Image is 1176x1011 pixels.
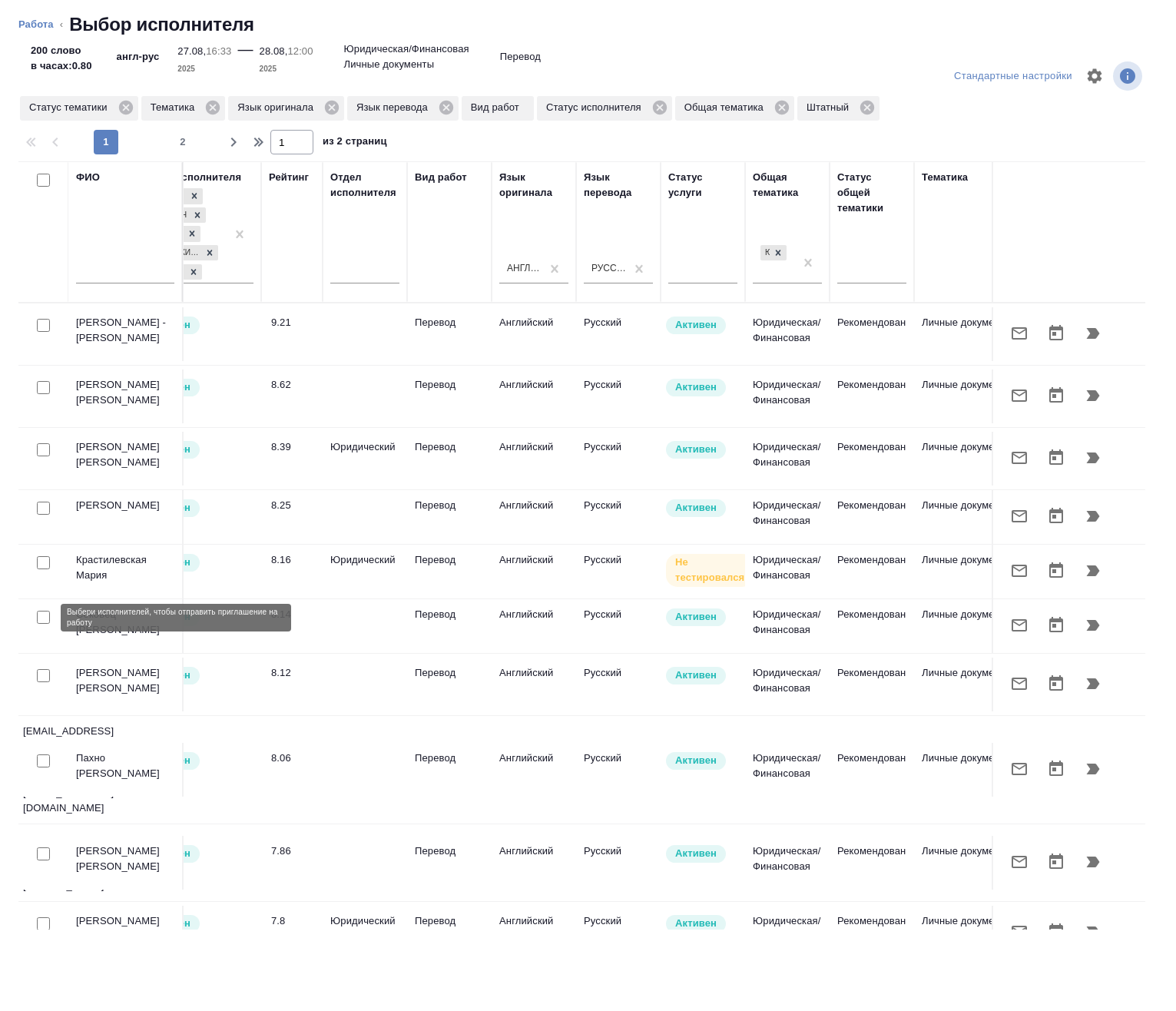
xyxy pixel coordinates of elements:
[1075,751,1111,787] button: Продолжить
[1038,552,1075,589] button: Открыть календарь загрузки
[141,96,226,121] div: Тематика
[1113,61,1145,91] span: Посмотреть информацию
[68,545,184,598] td: Крастилевская Мария
[922,844,1022,859] p: Личные документы
[138,315,253,336] div: Рядовой исполнитель: назначай с учетом рейтинга
[471,100,525,115] p: Вид работ
[950,65,1076,88] div: split button
[269,170,309,185] div: Рейтинг
[323,906,407,960] td: Юридический
[675,555,744,585] p: Не тестировался
[830,658,914,711] td: Рекомендован
[271,844,315,859] div: 7.86
[922,377,1022,393] p: Личные документы
[1001,315,1038,352] button: Отправить предложение о работе
[415,607,484,622] p: Перевод
[138,170,241,185] div: Статус исполнителя
[492,906,576,960] td: Английский
[1001,377,1038,414] button: Отправить предложение о работе
[237,37,253,77] div: —
[1001,607,1038,644] button: Отправить предложение о работе
[675,846,717,861] p: Активен
[492,307,576,361] td: Английский
[922,751,1022,766] p: Личные документы
[323,132,387,154] span: из 2 страниц
[492,658,576,711] td: Английский
[1075,377,1111,414] button: Продолжить
[1075,552,1111,589] button: Продолжить
[759,244,788,263] div: Юридическая/Финансовая
[745,906,830,960] td: Юридическая/Финансовая
[492,490,576,544] td: Английский
[415,377,484,393] p: Перевод
[271,439,315,455] div: 8.39
[675,96,794,121] div: Общая тематика
[668,170,737,201] div: Статус услуги
[797,96,880,121] div: Штатный
[206,45,231,57] p: 16:33
[1075,498,1111,535] button: Продолжить
[675,753,717,768] p: Активен
[344,41,469,57] p: Юридическая/Финансовая
[492,545,576,598] td: Английский
[271,552,315,568] div: 8.16
[1038,315,1075,352] button: Открыть календарь загрузки
[271,751,315,766] div: 8.06
[591,262,627,275] div: Русский
[1075,315,1111,352] button: Продолжить
[745,599,830,653] td: Юридическая/Финансовая
[500,49,541,65] p: Перевод
[922,607,1022,622] p: Личные документы
[347,96,459,121] div: Язык перевода
[68,370,184,423] td: [PERSON_NAME] [PERSON_NAME]
[1038,439,1075,476] button: Открыть календарь загрузки
[31,43,92,58] p: 200 слово
[23,724,123,754] p: [EMAIL_ADDRESS][DOMAIN_NAME]
[171,134,195,150] span: 2
[23,832,123,863] p: [EMAIL_ADDRESS][DOMAIN_NAME]
[1075,913,1111,950] button: Продолжить
[922,439,1022,455] p: Личные документы
[745,307,830,361] td: Юридическая/Финансовая
[287,45,313,57] p: 12:00
[584,170,653,201] div: Язык перевода
[177,45,206,57] p: 27.08,
[675,500,717,515] p: Активен
[138,607,253,628] div: Рядовой исполнитель: назначай с учетом рейтинга
[323,432,407,486] td: Юридический
[576,307,661,361] td: Русский
[271,498,315,513] div: 8.25
[237,100,319,115] p: Язык оригинала
[1038,844,1075,880] button: Открыть календарь загрузки
[151,100,200,115] p: Тематика
[807,100,854,115] p: Штатный
[922,315,1022,330] p: Личные документы
[68,599,184,653] td: Соковец [PERSON_NAME]
[675,380,717,395] p: Активен
[29,100,113,115] p: Статус тематики
[37,669,50,682] input: Выбери исполнителей, чтобы отправить приглашение на работу
[37,319,50,332] input: Выбери исполнителей, чтобы отправить приглашение на работу
[330,170,399,201] div: Отдел исполнителя
[745,432,830,486] td: Юридическая/Финансовая
[415,665,484,681] p: Перевод
[138,844,253,864] div: Рядовой исполнитель: назначай с учетом рейтинга
[37,847,50,860] input: Выбери исполнителей, чтобы отправить приглашение на работу
[830,545,914,598] td: Рекомендован
[1001,913,1038,950] button: Отправить предложение о работе
[1001,439,1038,476] button: Отправить предложение о работе
[271,607,315,622] div: 8.14
[753,170,822,201] div: Общая тематика
[415,315,484,330] p: Перевод
[1001,552,1038,589] button: Отправить предложение о работе
[675,668,717,683] p: Активен
[323,545,407,598] td: Юридический
[37,443,50,456] input: Выбери исполнителей, чтобы отправить приглашение на работу
[576,743,661,797] td: Русский
[922,665,1022,681] p: Личные документы
[492,836,576,890] td: Английский
[415,170,467,185] div: Вид работ
[68,490,184,544] td: [PERSON_NAME]
[415,844,484,859] p: Перевод
[576,658,661,711] td: Русский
